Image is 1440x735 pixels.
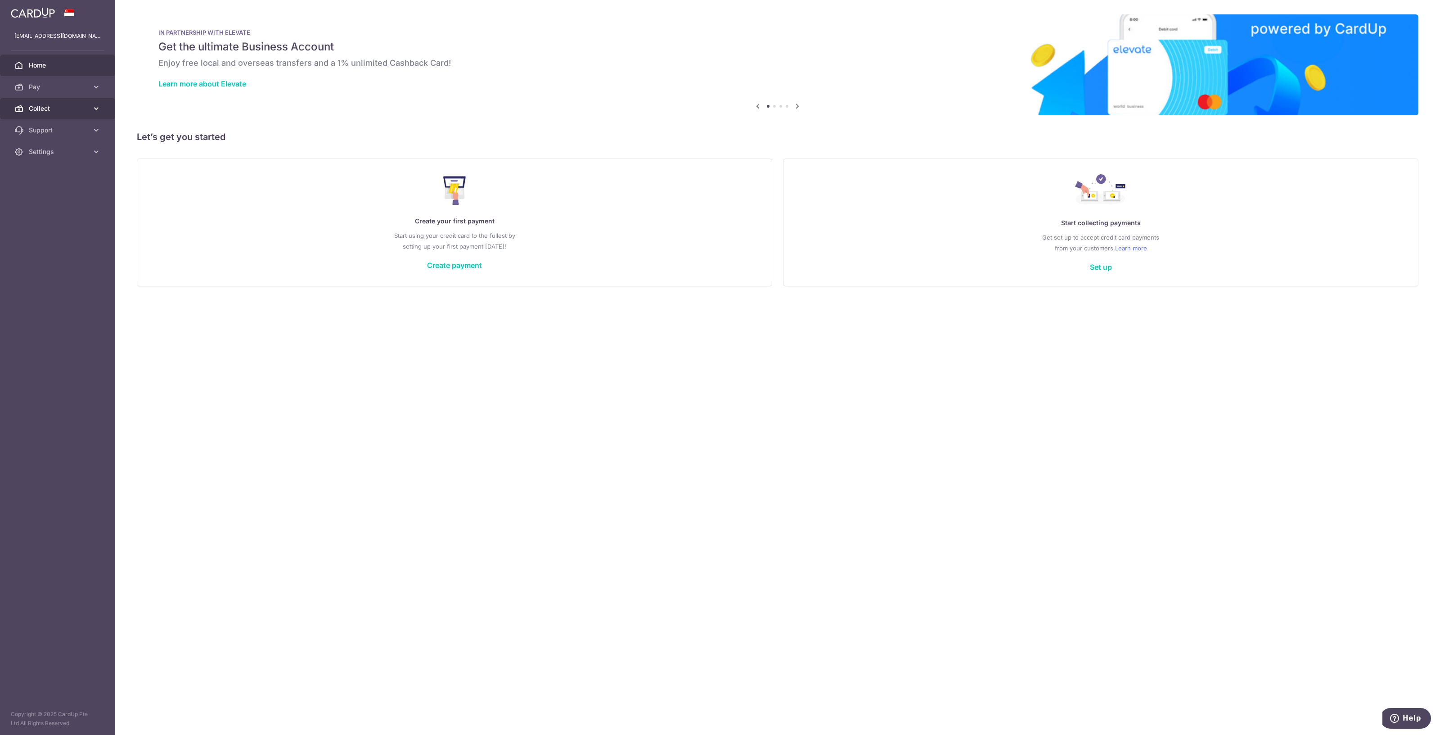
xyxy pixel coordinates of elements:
[155,230,754,252] p: Start using your credit card to the fullest by setting up your first payment [DATE]!
[29,147,88,156] span: Settings
[1382,708,1431,730] iframe: Opens a widget where you can find more information
[155,216,754,227] p: Create your first payment
[29,82,88,91] span: Pay
[158,58,1397,68] h6: Enjoy free local and overseas transfers and a 1% unlimited Cashback Card!
[1090,263,1112,272] a: Set up
[801,232,1400,254] p: Get set up to accept credit card payments from your customers.
[801,218,1400,228] p: Start collecting payments
[158,79,246,88] a: Learn more about Elevate
[137,14,1418,115] img: Renovation banner
[29,126,88,135] span: Support
[137,130,1418,144] h5: Let’s get you started
[158,40,1397,54] h5: Get the ultimate Business Account
[29,104,88,113] span: Collect
[443,176,466,205] img: Make Payment
[29,61,88,70] span: Home
[158,29,1397,36] p: IN PARTNERSHIP WITH ELEVATE
[1115,243,1147,254] a: Learn more
[1075,174,1126,207] img: Collect Payment
[14,32,101,41] p: [EMAIL_ADDRESS][DOMAIN_NAME]
[427,261,482,270] a: Create payment
[11,7,55,18] img: CardUp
